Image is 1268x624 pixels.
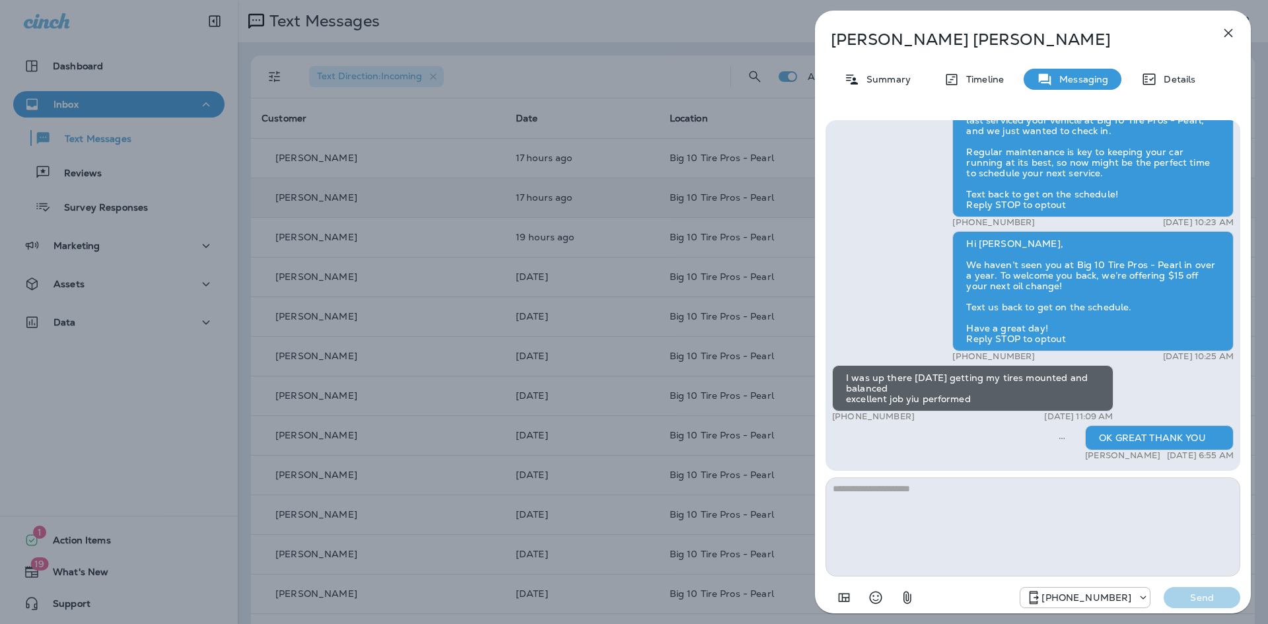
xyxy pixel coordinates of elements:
[952,231,1234,351] div: Hi [PERSON_NAME], We haven’t seen you at Big 10 Tire Pros - Pearl in over a year. To welcome you ...
[1167,450,1234,461] p: [DATE] 6:55 AM
[1163,351,1234,362] p: [DATE] 10:25 AM
[1041,592,1131,603] p: [PHONE_NUMBER]
[1085,450,1160,461] p: [PERSON_NAME]
[860,74,911,85] p: Summary
[832,411,915,422] p: [PHONE_NUMBER]
[1085,425,1234,450] div: OK GREAT THANK YOU
[1163,217,1234,228] p: [DATE] 10:23 AM
[1157,74,1195,85] p: Details
[952,97,1234,217] div: Hi [PERSON_NAME], it's been six months since we last serviced your vehicle at Big 10 Tire Pros - ...
[832,365,1113,411] div: I was up there [DATE] getting my tires mounted and balanced excellent job yiu performed
[831,30,1191,49] p: [PERSON_NAME] [PERSON_NAME]
[1053,74,1108,85] p: Messaging
[1059,431,1065,443] span: Sent
[863,584,889,611] button: Select an emoji
[831,584,857,611] button: Add in a premade template
[1044,411,1113,422] p: [DATE] 11:09 AM
[952,351,1035,362] p: [PHONE_NUMBER]
[1020,590,1150,606] div: +1 (601) 647-4599
[952,217,1035,228] p: [PHONE_NUMBER]
[960,74,1004,85] p: Timeline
